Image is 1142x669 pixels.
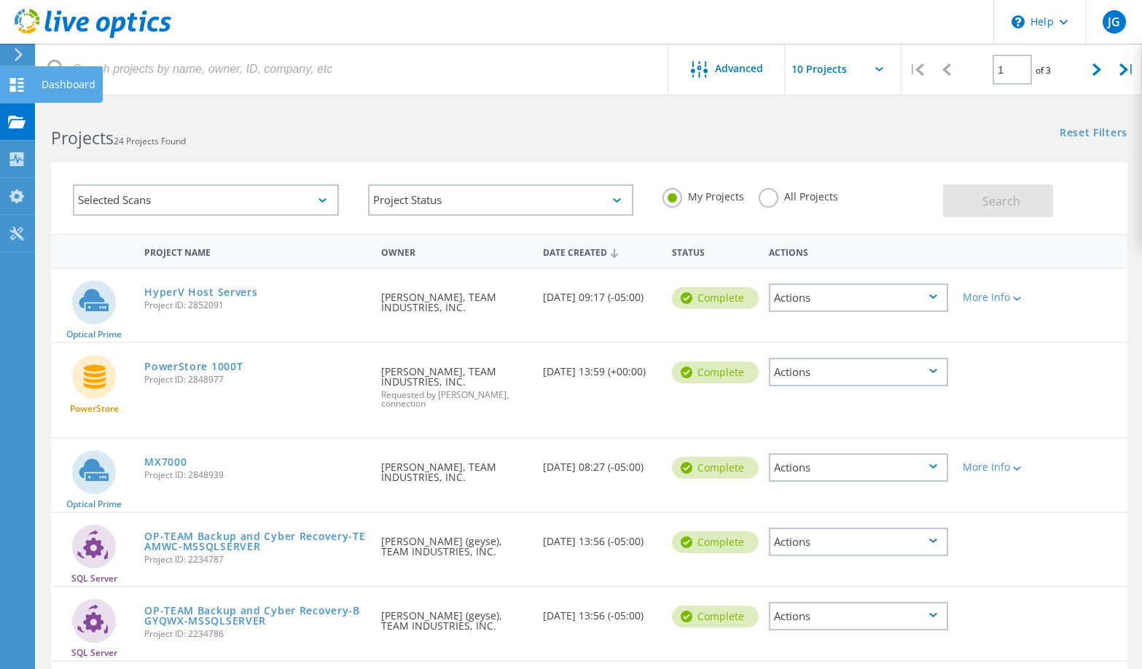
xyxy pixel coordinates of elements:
[1060,128,1127,140] a: Reset Filters
[1108,16,1120,28] span: JG
[144,457,187,467] a: MX7000
[137,238,374,265] div: Project Name
[71,649,117,657] span: SQL Server
[536,238,665,265] div: Date Created
[536,439,665,487] div: [DATE] 08:27 (-05:00)
[144,471,367,480] span: Project ID: 2848939
[144,606,367,626] a: OP-TEAM Backup and Cyber Recovery-BGYQWX-MSSQLSERVER
[902,44,931,95] div: |
[769,602,948,630] div: Actions
[1112,44,1142,95] div: |
[665,238,762,265] div: Status
[144,531,367,552] a: OP-TEAM Backup and Cyber Recovery-TEAMWC-MSSQLSERVER
[672,361,759,383] div: Complete
[1012,15,1025,28] svg: \n
[536,587,665,635] div: [DATE] 13:56 (-05:00)
[759,188,838,202] label: All Projects
[672,457,759,479] div: Complete
[536,343,665,391] div: [DATE] 13:59 (+00:00)
[114,135,186,147] span: 24 Projects Found
[144,630,367,638] span: Project ID: 2234786
[1036,64,1051,77] span: of 3
[963,292,1034,302] div: More Info
[769,358,948,386] div: Actions
[769,528,948,556] div: Actions
[144,287,257,297] a: HyperV Host Servers
[374,343,536,423] div: [PERSON_NAME], TEAM INDUSTRIES, INC.
[982,193,1020,209] span: Search
[36,44,669,95] input: Search projects by name, owner, ID, company, etc
[381,391,528,408] span: Requested by [PERSON_NAME], connection
[42,79,95,90] div: Dashboard
[73,184,339,216] div: Selected Scans
[536,513,665,561] div: [DATE] 13:56 (-05:00)
[374,439,536,497] div: [PERSON_NAME], TEAM INDUSTRIES, INC.
[144,555,367,564] span: Project ID: 2234787
[662,188,744,202] label: My Projects
[374,269,536,327] div: [PERSON_NAME], TEAM INDUSTRIES, INC.
[144,375,367,384] span: Project ID: 2848977
[71,574,117,583] span: SQL Server
[762,238,955,265] div: Actions
[51,126,114,149] b: Projects
[672,287,759,309] div: Complete
[715,63,763,74] span: Advanced
[66,330,122,339] span: Optical Prime
[963,462,1034,472] div: More Info
[144,301,367,310] span: Project ID: 2852091
[374,587,536,646] div: [PERSON_NAME] (geyse), TEAM INDUSTRIES, INC.
[374,238,536,265] div: Owner
[672,531,759,553] div: Complete
[536,269,665,317] div: [DATE] 09:17 (-05:00)
[769,283,948,312] div: Actions
[70,404,119,413] span: PowerStore
[144,361,243,372] a: PowerStore 1000T
[368,184,634,216] div: Project Status
[672,606,759,627] div: Complete
[769,453,948,482] div: Actions
[943,184,1053,217] button: Search
[66,500,122,509] span: Optical Prime
[15,31,171,41] a: Live Optics Dashboard
[374,513,536,571] div: [PERSON_NAME] (geyse), TEAM INDUSTRIES, INC.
